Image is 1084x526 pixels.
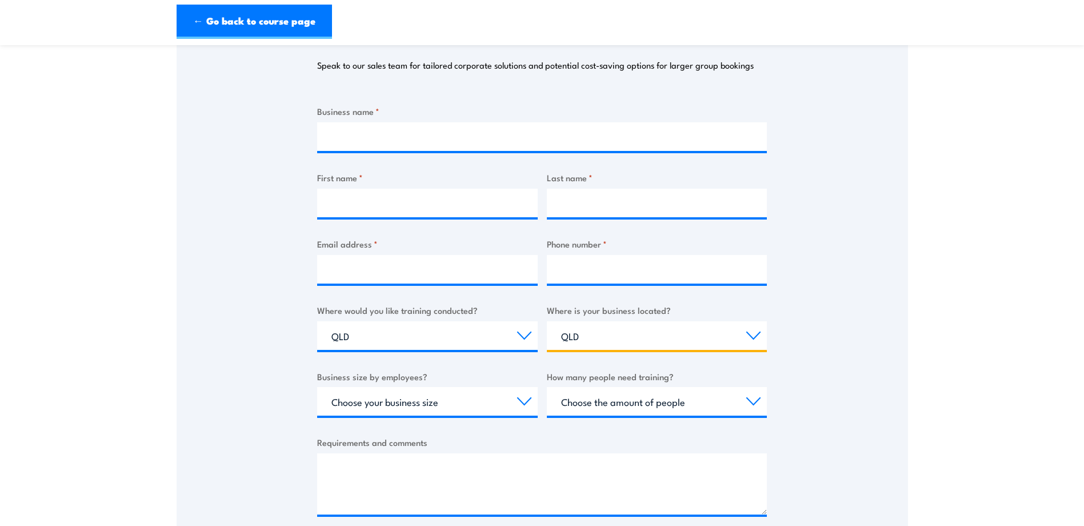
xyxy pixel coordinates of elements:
label: Requirements and comments [317,436,767,449]
label: Business size by employees? [317,370,538,383]
label: First name [317,171,538,184]
a: ← Go back to course page [177,5,332,39]
label: Where is your business located? [547,304,767,317]
label: How many people need training? [547,370,767,383]
label: Email address [317,237,538,250]
label: Where would you like training conducted? [317,304,538,317]
label: Phone number [547,237,767,250]
label: Business name [317,105,767,118]
label: Last name [547,171,767,184]
p: Speak to our sales team for tailored corporate solutions and potential cost-saving options for la... [317,59,754,71]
